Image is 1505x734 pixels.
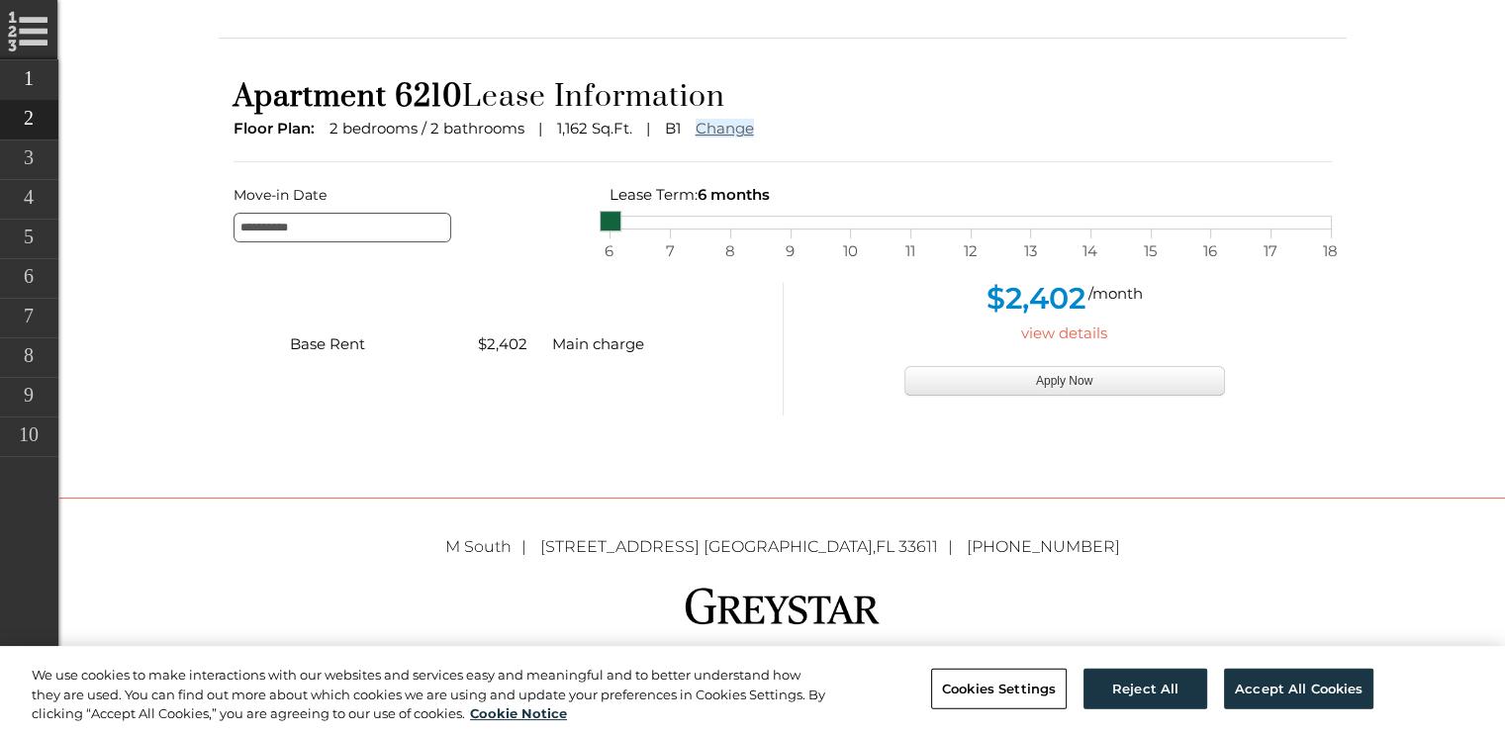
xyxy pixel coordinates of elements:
a: [PHONE_NUMBER] [967,537,1120,556]
span: 16 [1200,238,1220,264]
span: $2,402 [478,334,527,353]
span: 1,162 [557,119,588,138]
span: 15 [1141,238,1161,264]
span: 13 [1020,238,1040,264]
span: 6 [600,238,619,264]
a: Change [696,119,754,138]
span: M South [445,537,536,556]
span: 12 [961,238,981,264]
span: 9 [781,238,800,264]
span: 8 [720,238,740,264]
a: More information about your privacy [470,705,567,721]
span: FL [876,537,894,556]
div: Main charge [537,331,725,357]
span: [GEOGRAPHIC_DATA] [704,537,873,556]
span: B1 [665,119,681,138]
span: Floor Plan: [234,119,315,138]
span: Sq.Ft. [592,119,632,138]
span: 18 [1321,238,1341,264]
img: Greystar logo and Greystar website [684,585,882,627]
label: Move-in Date [234,182,580,208]
button: Reject All [1083,668,1207,709]
span: , [540,537,963,556]
span: 11 [900,238,920,264]
button: Accept All Cookies [1224,668,1373,709]
button: Cookies Settings [931,668,1067,709]
span: 6 months [698,185,770,204]
div: Base Rent [275,331,463,357]
span: [STREET_ADDRESS] [540,537,700,556]
button: Apply Now [904,366,1225,396]
a: view details [1021,323,1107,342]
span: 33611 [898,537,938,556]
div: We use cookies to make interactions with our websites and services easy and meaningful and to bet... [32,666,828,724]
span: 17 [1261,238,1280,264]
span: /month [1088,284,1143,303]
span: 14 [1081,238,1100,264]
span: $2,402 [987,280,1085,317]
span: 2 bedrooms / 2 bathrooms [329,119,524,138]
a: M South [STREET_ADDRESS] [GEOGRAPHIC_DATA],FL 33611 [445,537,963,556]
div: Lease Term: [610,182,1332,208]
span: 10 [840,238,860,264]
span: 7 [660,238,680,264]
input: Move-in Date edit selected 9/1/2025 [234,213,451,242]
h1: Lease Information [234,78,1332,116]
span: Apartment 6210 [234,78,462,116]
